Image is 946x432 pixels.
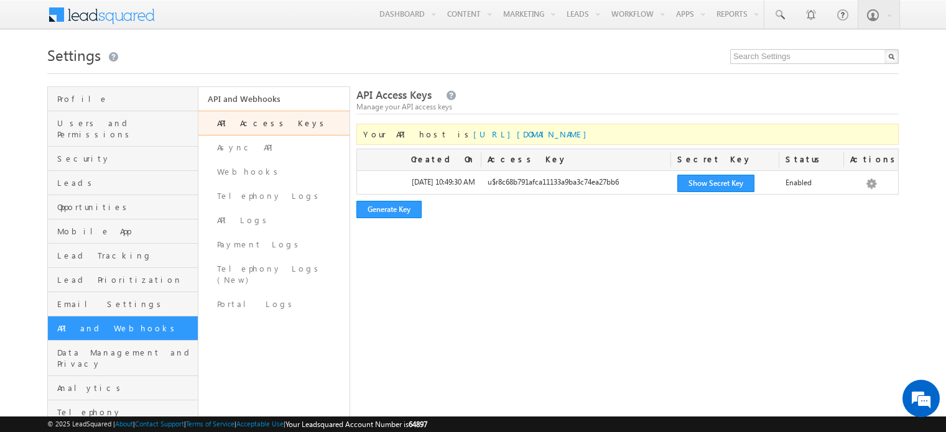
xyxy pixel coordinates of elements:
[57,298,195,310] span: Email Settings
[730,49,899,64] input: Search Settings
[47,45,101,65] span: Settings
[57,201,195,213] span: Opportunities
[481,149,671,170] div: Access Key
[473,129,593,139] a: [URL][DOMAIN_NAME]
[48,316,198,341] a: API and Webhooks
[481,177,671,194] div: u$r8c68b791afca11133a9ba3c74ea27bb6
[356,201,422,218] button: Generate Key
[57,250,195,261] span: Lead Tracking
[356,88,432,102] span: API Access Keys
[57,177,195,188] span: Leads
[48,292,198,316] a: Email Settings
[198,160,349,184] a: Webhooks
[115,420,133,428] a: About
[198,111,349,136] a: API Access Keys
[198,232,349,257] a: Payment Logs
[47,418,427,430] span: © 2025 LeadSquared | | | | |
[48,376,198,400] a: Analytics
[57,407,195,418] span: Telephony
[198,208,349,232] a: API Logs
[48,111,198,147] a: Users and Permissions
[48,171,198,195] a: Leads
[57,382,195,393] span: Analytics
[198,257,349,292] a: Telephony Logs (New)
[48,147,198,171] a: Security
[779,149,844,170] div: Status
[57,274,195,285] span: Lead Prioritization
[671,149,779,170] div: Secret Key
[285,420,427,429] span: Your Leadsquared Account Number is
[198,292,349,316] a: Portal Logs
[677,175,754,192] button: Show Secret Key
[48,268,198,292] a: Lead Prioritization
[57,347,195,369] span: Data Management and Privacy
[198,184,349,208] a: Telephony Logs
[236,420,284,428] a: Acceptable Use
[198,87,349,111] a: API and Webhooks
[779,177,844,194] div: Enabled
[57,226,195,237] span: Mobile App
[48,195,198,219] a: Opportunities
[363,129,593,139] span: Your API host is
[57,153,195,164] span: Security
[357,177,481,194] div: [DATE] 10:49:30 AM
[357,149,481,170] div: Created On
[198,136,349,160] a: Async API
[48,244,198,268] a: Lead Tracking
[48,400,198,425] a: Telephony
[186,420,234,428] a: Terms of Service
[48,87,198,111] a: Profile
[57,117,195,140] span: Users and Permissions
[48,341,198,376] a: Data Management and Privacy
[356,101,899,113] div: Manage your API access keys
[409,420,427,429] span: 64897
[57,323,195,334] span: API and Webhooks
[48,219,198,244] a: Mobile App
[57,93,195,104] span: Profile
[844,149,898,170] div: Actions
[135,420,184,428] a: Contact Support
